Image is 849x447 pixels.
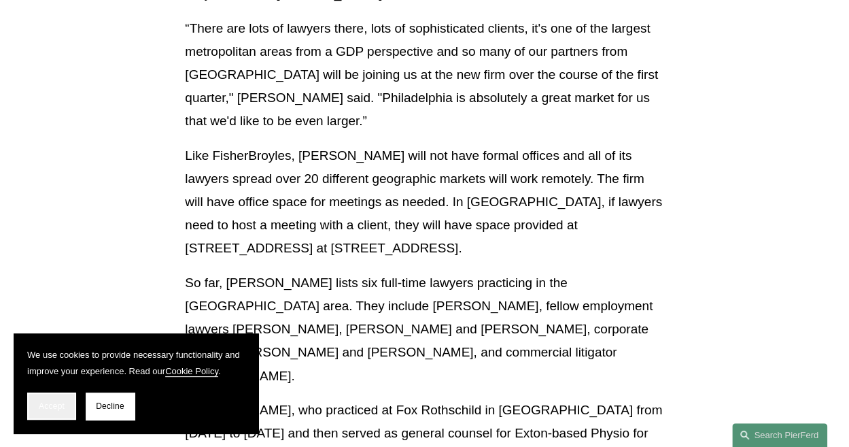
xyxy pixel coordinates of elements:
a: Cookie Policy [165,366,218,376]
button: Decline [86,393,135,420]
p: So far, [PERSON_NAME] lists six full-time lawyers practicing in the [GEOGRAPHIC_DATA] area. They ... [185,271,663,388]
p: “There are lots of lawyers there, lots of sophisticated clients, it's one of the largest metropol... [185,17,663,133]
p: We use cookies to provide necessary functionality and improve your experience. Read our . [27,347,245,379]
a: Search this site [732,423,827,447]
span: Decline [96,401,124,411]
span: Accept [39,401,65,411]
button: Accept [27,393,76,420]
section: Cookie banner [14,333,258,433]
p: Like FisherBroyles, [PERSON_NAME] will not have formal offices and all of its lawyers spread over... [185,144,663,261]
